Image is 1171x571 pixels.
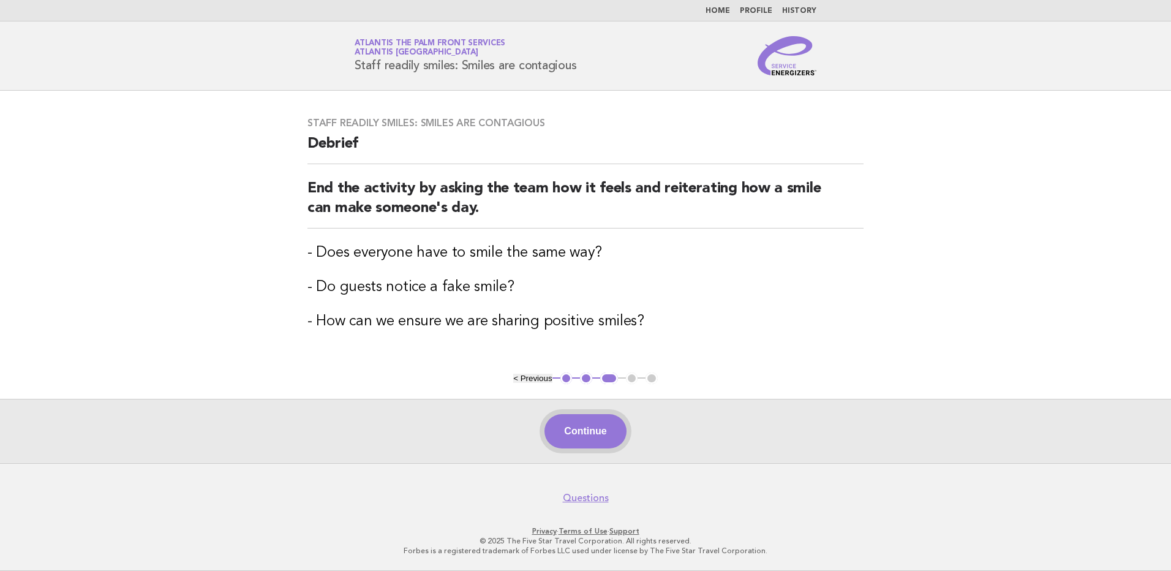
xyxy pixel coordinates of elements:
img: Service Energizers [758,36,816,75]
button: 3 [600,372,618,385]
h2: Debrief [307,134,864,164]
a: Atlantis The Palm Front ServicesAtlantis [GEOGRAPHIC_DATA] [355,39,505,56]
p: · · [211,526,960,536]
button: < Previous [513,374,552,383]
a: Profile [740,7,772,15]
button: Continue [544,414,626,448]
h3: - How can we ensure we are sharing positive smiles? [307,312,864,331]
a: Home [706,7,730,15]
h3: - Do guests notice a fake smile? [307,278,864,297]
a: Questions [563,492,609,504]
a: Privacy [532,527,557,535]
h1: Staff readily smiles: Smiles are contagious [355,40,576,72]
button: 2 [580,372,592,385]
p: © 2025 The Five Star Travel Corporation. All rights reserved. [211,536,960,546]
button: 1 [560,372,573,385]
span: Atlantis [GEOGRAPHIC_DATA] [355,49,478,57]
h3: - Does everyone have to smile the same way? [307,243,864,263]
h3: Staff readily smiles: Smiles are contagious [307,117,864,129]
a: History [782,7,816,15]
h2: End the activity by asking the team how it feels and reiterating how a smile can make someone's day. [307,179,864,229]
a: Terms of Use [559,527,608,535]
p: Forbes is a registered trademark of Forbes LLC used under license by The Five Star Travel Corpora... [211,546,960,556]
a: Support [609,527,639,535]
